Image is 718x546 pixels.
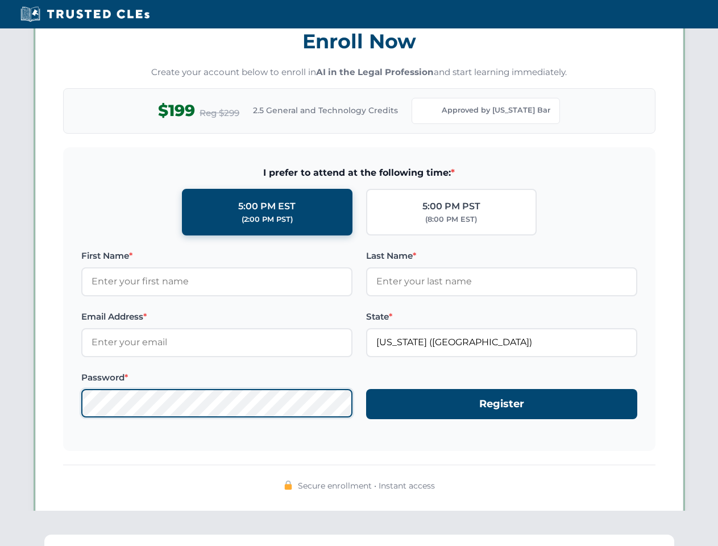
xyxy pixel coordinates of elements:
input: Enter your email [81,328,352,357]
div: (2:00 PM PST) [242,214,293,225]
img: Florida Bar [421,103,437,119]
h3: Enroll Now [63,23,655,59]
button: Register [366,389,637,419]
input: Florida (FL) [366,328,637,357]
label: Password [81,371,352,384]
span: $199 [158,98,195,123]
span: 2.5 General and Technology Credits [253,104,398,117]
label: Email Address [81,310,352,324]
span: I prefer to attend at the following time: [81,166,637,180]
div: 5:00 PM PST [422,199,480,214]
div: 5:00 PM EST [238,199,296,214]
span: Secure enrollment • Instant access [298,479,435,492]
div: (8:00 PM EST) [425,214,477,225]
img: 🔒 [284,481,293,490]
label: State [366,310,637,324]
input: Enter your last name [366,267,637,296]
label: Last Name [366,249,637,263]
p: Create your account below to enroll in and start learning immediately. [63,66,655,79]
strong: AI in the Legal Profession [316,67,434,77]
img: Trusted CLEs [17,6,153,23]
span: Reg $299 [200,106,239,120]
label: First Name [81,249,352,263]
input: Enter your first name [81,267,352,296]
span: Approved by [US_STATE] Bar [442,105,550,116]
